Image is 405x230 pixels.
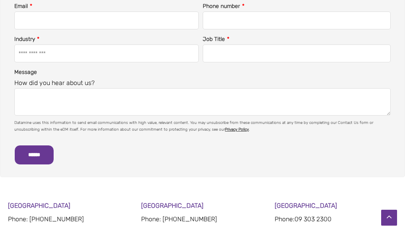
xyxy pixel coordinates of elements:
p: Phone: [275,215,397,224]
span: Message [14,69,37,75]
p: Datamine uses this information to send email communications with high value, relevant content. Yo... [14,120,391,133]
strong: [GEOGRAPHIC_DATA] [141,202,203,209]
strong: [GEOGRAPHIC_DATA] [275,202,337,209]
span: 09 303 2300 [295,215,331,223]
span: Job Title [203,36,225,43]
strong: [GEOGRAPHIC_DATA] [8,202,70,209]
legend: How did you hear about us? [14,77,391,88]
span: Email [14,3,28,10]
span: Phone number [203,3,240,10]
span: Phone: [PHONE_NUMBER] [8,215,84,223]
span: Phone: [PHONE_NUMBER] [141,215,217,223]
a: Privacy Policy [225,127,249,132]
span: Industry [14,36,35,43]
